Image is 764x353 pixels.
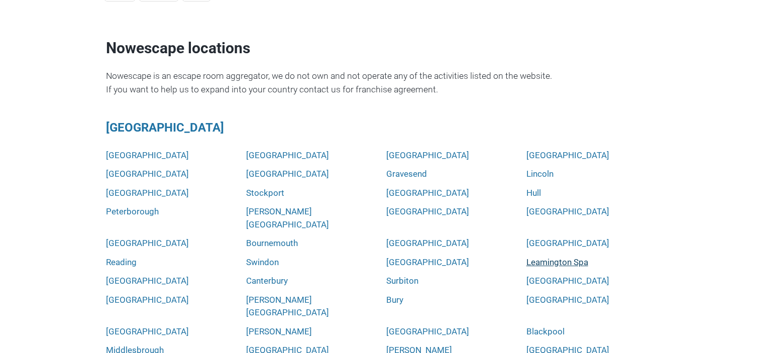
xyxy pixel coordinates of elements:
a: [GEOGRAPHIC_DATA] [386,325,469,338]
a: Bournemouth [246,237,298,250]
a: [GEOGRAPHIC_DATA] [526,149,609,162]
a: Surbiton [386,275,418,288]
a: [GEOGRAPHIC_DATA] [386,205,469,218]
a: [GEOGRAPHIC_DATA] [106,275,189,288]
a: [GEOGRAPHIC_DATA] [386,256,469,269]
a: Peterborough [106,205,159,218]
a: Gravesend [386,168,427,181]
a: [GEOGRAPHIC_DATA] [246,149,329,162]
a: Canterbury [246,275,288,288]
a: [GEOGRAPHIC_DATA] [386,237,469,250]
a: Leamington Spa [526,256,588,269]
a: Stockport [246,187,284,200]
h1: Nowescape locations [106,37,659,59]
a: [GEOGRAPHIC_DATA] [106,149,189,162]
a: [GEOGRAPHIC_DATA] [386,149,469,162]
a: Blackpool [526,325,565,338]
a: [GEOGRAPHIC_DATA] [106,325,189,338]
a: [GEOGRAPHIC_DATA] [106,237,189,250]
a: [GEOGRAPHIC_DATA] [106,187,189,200]
a: [PERSON_NAME][GEOGRAPHIC_DATA] [246,205,378,231]
a: [PERSON_NAME] [246,325,312,338]
a: Swindon [246,256,279,269]
a: [PERSON_NAME][GEOGRAPHIC_DATA] [246,294,378,319]
a: [GEOGRAPHIC_DATA] [106,294,189,307]
a: [GEOGRAPHIC_DATA] [106,168,189,181]
a: Reading [106,256,137,269]
a: [GEOGRAPHIC_DATA] [526,237,609,250]
a: [GEOGRAPHIC_DATA] [526,205,609,218]
a: [GEOGRAPHIC_DATA] [246,168,329,181]
a: Lincoln [526,168,554,181]
a: [GEOGRAPHIC_DATA] [386,187,469,200]
div: Nowescape is an escape room aggregator, we do not own and not operate any of the activities liste... [106,69,659,96]
a: Bury [386,294,403,307]
a: [GEOGRAPHIC_DATA] [106,121,224,135]
a: Hull [526,187,541,200]
a: [GEOGRAPHIC_DATA] [526,275,609,288]
a: [GEOGRAPHIC_DATA] [526,294,609,307]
